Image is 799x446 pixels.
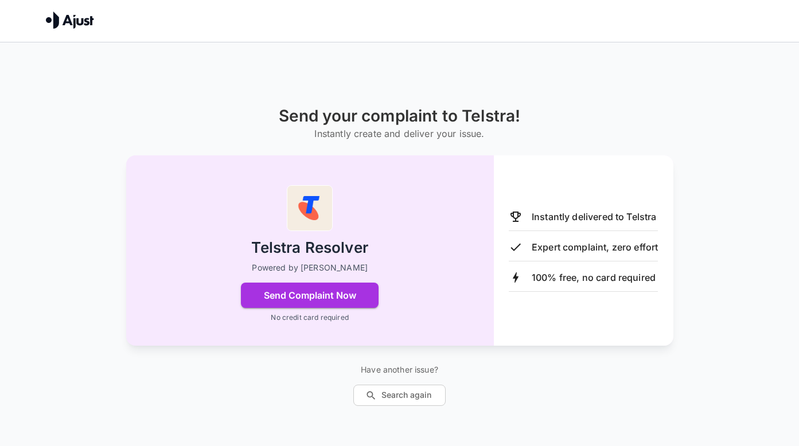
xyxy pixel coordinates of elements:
[271,312,348,323] p: No credit card required
[287,185,333,231] img: Telstra
[353,385,446,406] button: Search again
[46,11,94,29] img: Ajust
[279,126,521,142] h6: Instantly create and deliver your issue.
[252,262,368,273] p: Powered by [PERSON_NAME]
[532,271,656,284] p: 100% free, no card required
[279,107,521,126] h1: Send your complaint to Telstra!
[353,364,446,375] p: Have another issue?
[532,240,658,254] p: Expert complaint, zero effort
[532,210,657,224] p: Instantly delivered to Telstra
[251,238,368,258] h2: Telstra Resolver
[241,283,379,308] button: Send Complaint Now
